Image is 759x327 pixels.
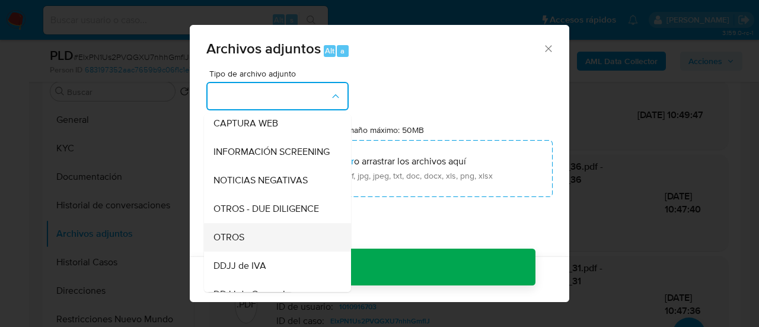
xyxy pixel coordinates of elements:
span: OTROS [213,231,244,243]
span: NOTICIAS NEGATIVAS [213,174,308,186]
span: a [340,45,345,56]
span: INFORMACIÓN SCREENING [213,146,330,158]
span: CAPTURA WEB [213,118,278,129]
label: Tamaño máximo: 50MB [339,125,424,135]
span: OTROS - DUE DILIGENCE [213,203,319,215]
span: DDJJ de Ganancias [213,288,294,300]
span: Cancelar [314,266,352,293]
span: Alt [325,45,334,56]
span: Tipo de archivo adjunto [209,69,352,78]
span: DDJJ de IVA [213,260,266,272]
button: Cerrar [543,43,553,53]
span: Archivos adjuntos [206,38,321,59]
